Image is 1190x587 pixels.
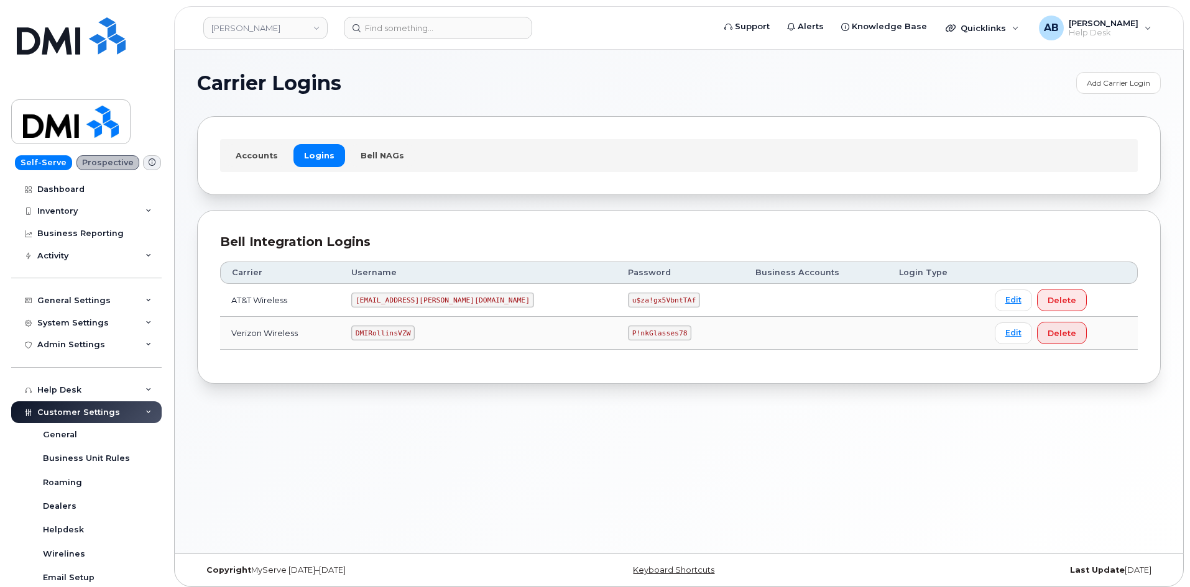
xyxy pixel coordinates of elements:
[1037,289,1087,311] button: Delete
[1048,327,1076,339] span: Delete
[225,144,288,166] a: Accounts
[293,144,345,166] a: Logins
[888,262,984,284] th: Login Type
[628,293,700,307] code: u$za!gx5VbntTAf
[206,565,251,575] strong: Copyright
[744,262,888,284] th: Business Accounts
[633,565,714,575] a: Keyboard Shortcuts
[351,325,415,340] code: DMIRollinsVZW
[628,325,691,340] code: P!nkGlasses78
[1070,565,1125,575] strong: Last Update
[220,262,340,284] th: Carrier
[617,262,744,284] th: Password
[220,284,340,317] td: AT&T Wireless
[995,289,1032,311] a: Edit
[839,565,1161,575] div: [DATE]
[197,74,341,93] span: Carrier Logins
[340,262,617,284] th: Username
[1076,72,1161,94] a: Add Carrier Login
[197,565,519,575] div: MyServe [DATE]–[DATE]
[1037,322,1087,344] button: Delete
[995,322,1032,344] a: Edit
[220,317,340,350] td: Verizon Wireless
[350,144,415,166] a: Bell NAGs
[220,233,1138,251] div: Bell Integration Logins
[351,293,534,307] code: [EMAIL_ADDRESS][PERSON_NAME][DOMAIN_NAME]
[1048,294,1076,306] span: Delete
